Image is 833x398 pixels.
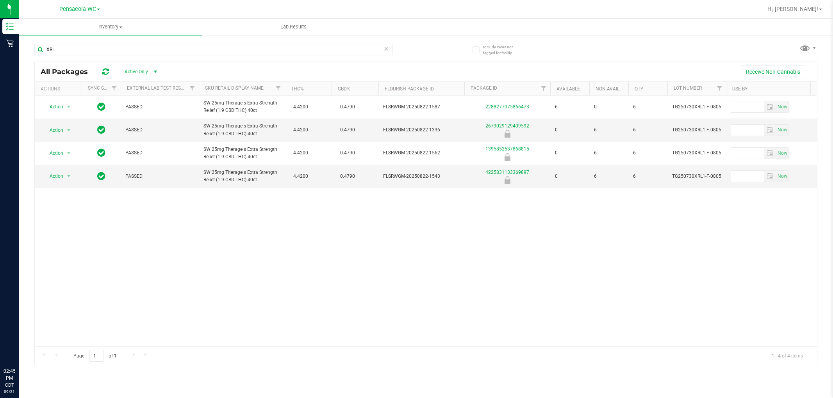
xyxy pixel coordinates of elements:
[272,82,285,95] a: Filter
[19,19,202,35] a: Inventory
[289,171,312,182] span: 4.4200
[633,149,663,157] span: 6
[125,173,194,180] span: PASSED
[776,171,789,182] span: Set Current date
[555,103,585,111] span: 6
[270,23,317,30] span: Lab Results
[776,124,789,136] span: Set Current date
[537,82,550,95] a: Filter
[594,149,624,157] span: 6
[67,350,123,362] span: Page of 1
[203,146,280,161] span: SW 25mg Theragels Extra Strength Relief (1:9 CBD:THC) 40ct
[764,171,776,182] span: select
[483,44,522,56] span: Include items not tagged for facility
[557,86,580,92] a: Available
[635,86,643,92] a: Qty
[594,173,624,180] span: 6
[672,173,721,180] span: TG250730XRL1-F-0805
[776,148,789,159] span: Set Current date
[64,148,74,159] span: select
[202,19,385,35] a: Lab Results
[4,368,15,389] p: 02:45 PM CDT
[19,23,202,30] span: Inventory
[125,149,194,157] span: PASSED
[8,336,31,359] iframe: Resource center
[485,170,529,175] a: 4225831133369897
[463,130,551,138] div: Newly Received
[336,101,359,113] span: 0.4790
[764,148,776,159] span: select
[596,86,630,92] a: Non-Available
[594,103,624,111] span: 0
[127,85,188,91] a: External Lab Test Result
[385,86,434,92] a: Flourish Package ID
[594,126,624,134] span: 6
[43,171,64,182] span: Action
[765,350,809,361] span: 1 - 4 of 4 items
[6,39,14,47] inline-svg: Retail
[64,101,74,112] span: select
[764,125,776,136] span: select
[43,125,64,136] span: Action
[336,124,359,136] span: 0.4790
[97,101,105,112] span: In Sync
[89,350,103,362] input: 1
[463,153,551,161] div: Newly Received
[776,148,788,159] span: select
[34,44,393,55] input: Search Package ID, Item Name, SKU, Lot or Part Number...
[485,104,529,110] a: 2288277075866473
[672,149,721,157] span: TG250730XRL1-F-0805
[125,103,194,111] span: PASSED
[383,173,460,180] span: FLSRWGM-20250822-1543
[97,147,105,158] span: In Sync
[88,85,118,91] a: Sync Status
[336,147,359,159] span: 0.4790
[555,126,585,134] span: 0
[43,101,64,112] span: Action
[767,6,818,12] span: Hi, [PERSON_NAME]!
[384,44,389,54] span: Clear
[64,171,74,182] span: select
[289,101,312,113] span: 4.4200
[97,171,105,182] span: In Sync
[338,86,350,92] a: CBD%
[289,147,312,159] span: 4.4200
[633,103,663,111] span: 6
[125,126,194,134] span: PASSED
[41,67,96,76] span: All Packages
[59,6,96,12] span: Pensacola WC
[203,99,280,114] span: SW 25mg Theragels Extra Strength Relief (1:9 CBD:THC) 40ct
[336,171,359,182] span: 0.4790
[205,85,264,91] a: Sku Retail Display Name
[713,82,726,95] a: Filter
[383,126,460,134] span: FLSRWGM-20250822-1336
[741,65,805,78] button: Receive Non-Cannabis
[289,124,312,136] span: 4.4200
[43,148,64,159] span: Action
[776,101,789,113] span: Set Current date
[203,122,280,137] span: SW 25mg Theragels Extra Strength Relief (1:9 CBD:THC) 40ct
[6,23,14,30] inline-svg: Inventory
[674,85,702,91] a: Lot Number
[555,149,585,157] span: 0
[485,146,529,152] a: 1395852537868815
[41,86,78,92] div: Actions
[383,103,460,111] span: FLSRWGM-20250822-1587
[383,149,460,157] span: FLSRWGM-20250822-1562
[764,101,776,112] span: select
[633,173,663,180] span: 6
[776,101,788,112] span: select
[776,171,788,182] span: select
[23,334,32,344] iframe: Resource center unread badge
[97,124,105,135] span: In Sync
[776,125,788,136] span: select
[203,169,280,184] span: SW 25mg Theragels Extra Strength Relief (1:9 CBD:THC) 40ct
[633,126,663,134] span: 6
[291,86,304,92] a: THC%
[108,82,121,95] a: Filter
[471,85,497,91] a: Package ID
[485,123,529,129] a: 2679029129409592
[4,389,15,394] p: 09/21
[672,103,721,111] span: TG250730XRL1-F-0805
[64,125,74,136] span: select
